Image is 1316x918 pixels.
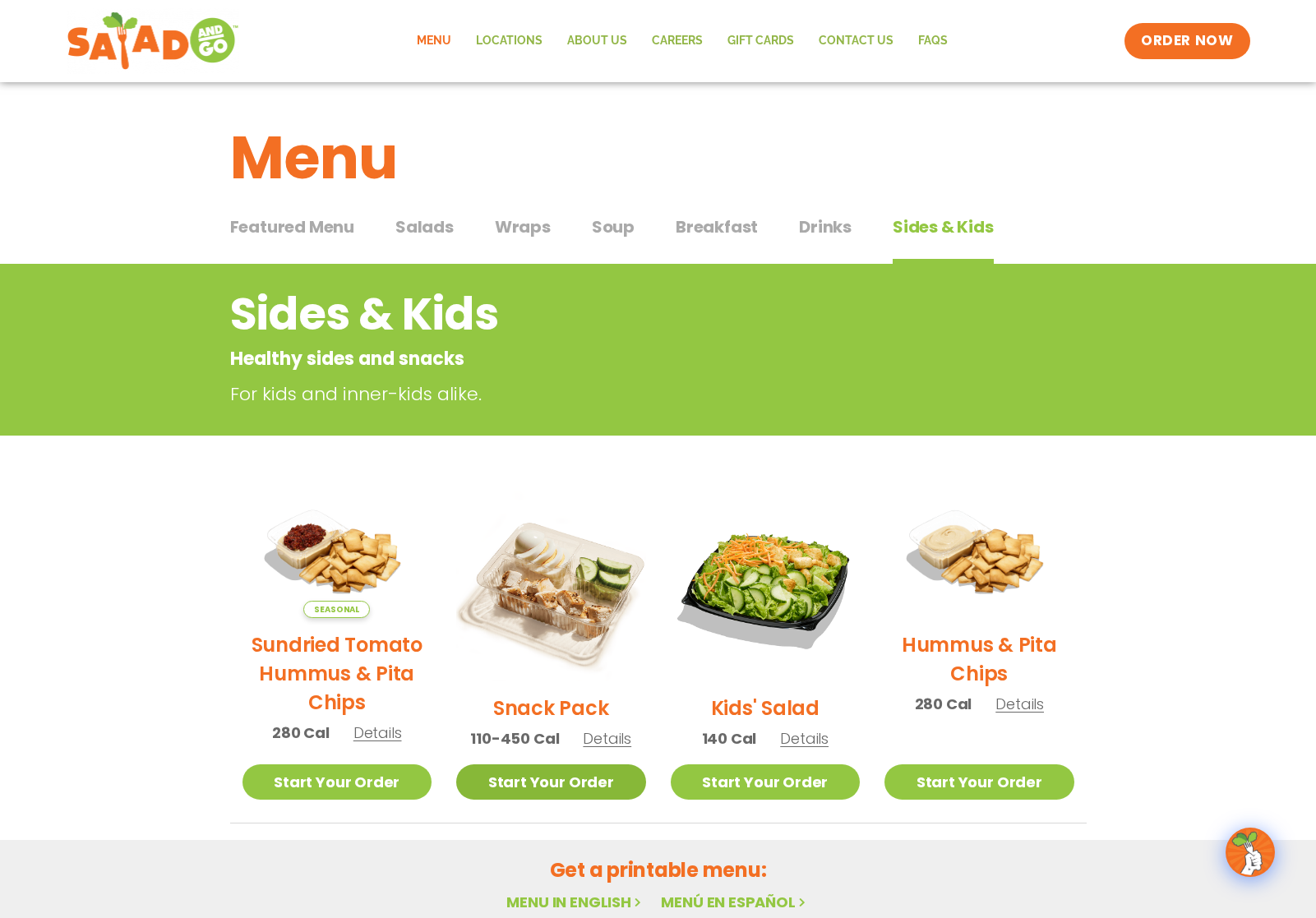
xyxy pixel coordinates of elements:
img: new-SAG-logo-768×292 [67,8,240,74]
span: Wraps [495,215,551,239]
a: Start Your Order [456,764,646,800]
span: Sides & Kids [893,215,994,239]
img: Product photo for Hummus & Pita Chips [884,491,1074,618]
span: Breakfast [676,215,758,239]
span: Drinks [799,215,852,239]
span: ORDER NOW [1141,31,1233,51]
p: Healthy sides and snacks [230,345,954,372]
h2: Get a printable menu: [230,856,1087,884]
span: Soup [592,215,635,239]
h2: Sides & Kids [230,281,954,348]
span: Salads [395,215,454,239]
h2: Hummus & Pita Chips [884,630,1074,688]
span: Details [780,728,829,749]
img: Product photo for Sundried Tomato Hummus & Pita Chips [242,491,432,618]
a: Menu in English [506,892,644,912]
span: 280 Cal [915,693,972,715]
span: Seasonal [303,601,370,618]
img: wpChatIcon [1227,829,1273,875]
a: Menu [404,22,464,60]
a: Start Your Order [671,764,861,800]
img: Product photo for Kids’ Salad [671,491,861,681]
span: Details [995,694,1044,714]
h2: Sundried Tomato Hummus & Pita Chips [242,630,432,717]
span: 140 Cal [702,727,757,750]
span: Featured Menu [230,215,354,239]
a: Start Your Order [242,764,432,800]
a: Start Your Order [884,764,1074,800]
nav: Menu [404,22,960,60]
p: For kids and inner-kids alike. [230,381,962,408]
a: Menú en español [661,892,809,912]
span: 280 Cal [272,722,330,744]
h2: Kids' Salad [711,694,820,722]
a: About Us [555,22,640,60]
a: Locations [464,22,555,60]
a: Careers [640,22,715,60]
h2: Snack Pack [493,694,609,722]
span: Details [353,722,402,743]
div: Tabbed content [230,209,1087,265]
a: FAQs [906,22,960,60]
span: Details [583,728,631,749]
h1: Menu [230,113,1087,202]
span: 110-450 Cal [470,727,559,750]
a: Contact Us [806,22,906,60]
img: Product photo for Snack Pack [456,491,646,681]
a: ORDER NOW [1124,23,1249,59]
a: GIFT CARDS [715,22,806,60]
